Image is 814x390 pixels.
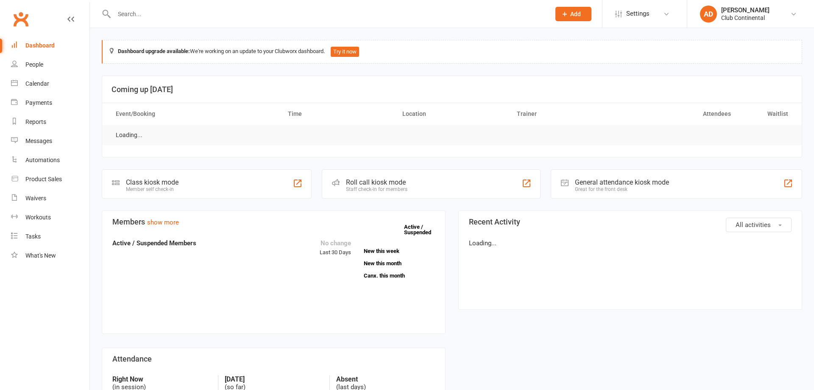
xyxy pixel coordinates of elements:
th: Time [280,103,395,125]
button: All activities [726,218,792,232]
strong: Right Now [112,375,212,383]
div: People [25,61,43,68]
span: Add [570,11,581,17]
a: Automations [11,151,89,170]
div: Product Sales [25,176,62,182]
strong: Active / Suspended Members [112,239,196,247]
a: Tasks [11,227,89,246]
div: General attendance kiosk mode [575,178,669,186]
a: Payments [11,93,89,112]
a: Calendar [11,74,89,93]
span: Settings [626,4,650,23]
div: Dashboard [25,42,55,49]
div: Workouts [25,214,51,221]
td: Loading... [108,125,150,145]
div: Great for the front desk [575,186,669,192]
div: Payments [25,99,52,106]
h3: Attendance [112,355,435,363]
div: Calendar [25,80,49,87]
div: Reports [25,118,46,125]
div: Last 30 Days [320,238,351,257]
a: Dashboard [11,36,89,55]
div: [PERSON_NAME] [721,6,769,14]
a: Canx. this month [364,273,435,278]
div: Club Continental [721,14,769,22]
a: New this week [364,248,435,254]
a: Messages [11,132,89,151]
div: No change [320,238,351,248]
th: Trainer [509,103,624,125]
a: Product Sales [11,170,89,189]
a: Reports [11,112,89,132]
h3: Members [112,218,435,226]
strong: Absent [336,375,435,383]
div: Automations [25,157,60,163]
button: Add [555,7,591,21]
strong: Dashboard upgrade available: [118,48,190,54]
div: Member self check-in [126,186,178,192]
div: Messages [25,137,52,144]
div: What's New [25,252,56,259]
th: Location [395,103,509,125]
th: Event/Booking [108,103,280,125]
h3: Recent Activity [469,218,792,226]
th: Waitlist [739,103,796,125]
a: Workouts [11,208,89,227]
h3: Coming up [DATE] [112,85,792,94]
a: Clubworx [10,8,31,30]
div: Staff check-in for members [346,186,407,192]
div: AD [700,6,717,22]
a: Active / Suspended [404,218,441,241]
div: Class kiosk mode [126,178,178,186]
th: Attendees [624,103,738,125]
div: Tasks [25,233,41,240]
a: New this month [364,261,435,266]
a: show more [147,219,179,226]
div: We're working on an update to your Clubworx dashboard. [102,40,802,64]
a: Waivers [11,189,89,208]
p: Loading... [469,238,792,248]
strong: [DATE] [225,375,323,383]
input: Search... [112,8,544,20]
span: All activities [736,221,771,229]
div: Roll call kiosk mode [346,178,407,186]
a: What's New [11,246,89,265]
div: Waivers [25,195,46,202]
button: Try it now [331,47,359,57]
a: People [11,55,89,74]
